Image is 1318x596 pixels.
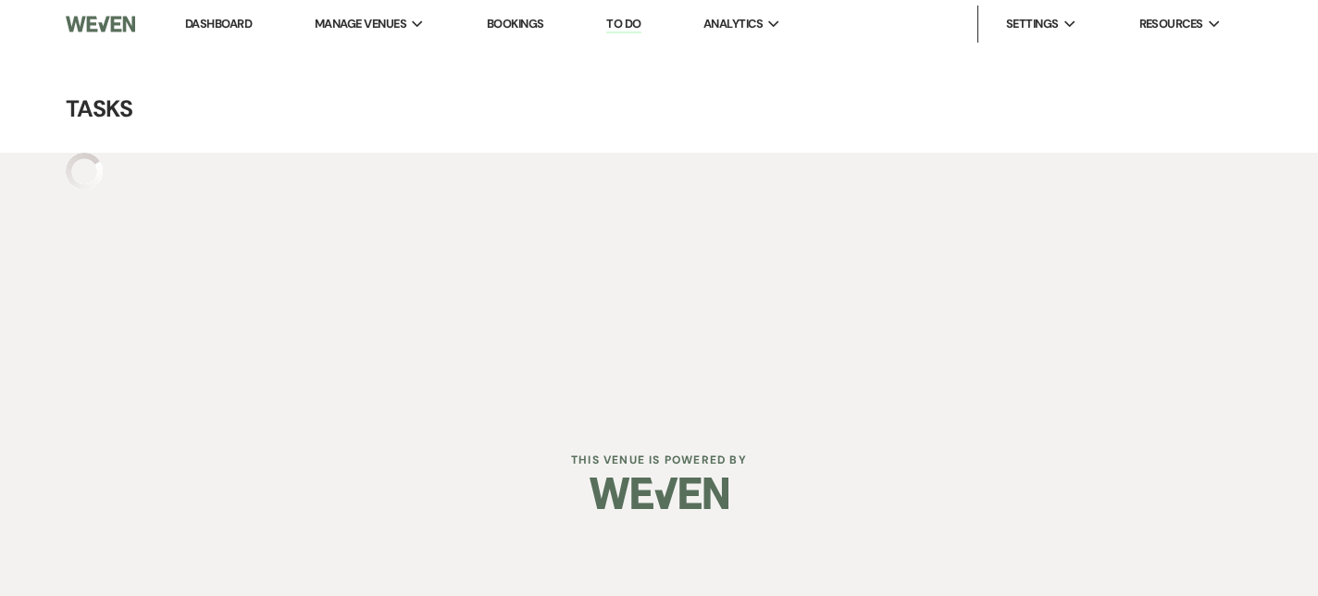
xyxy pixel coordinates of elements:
[315,15,406,33] span: Manage Venues
[66,5,135,43] img: Weven Logo
[1006,15,1059,33] span: Settings
[66,153,103,190] img: loading spinner
[487,16,544,31] a: Bookings
[606,16,640,33] a: To Do
[703,15,763,33] span: Analytics
[185,16,252,31] a: Dashboard
[590,461,728,526] img: Weven Logo
[1139,15,1203,33] span: Resources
